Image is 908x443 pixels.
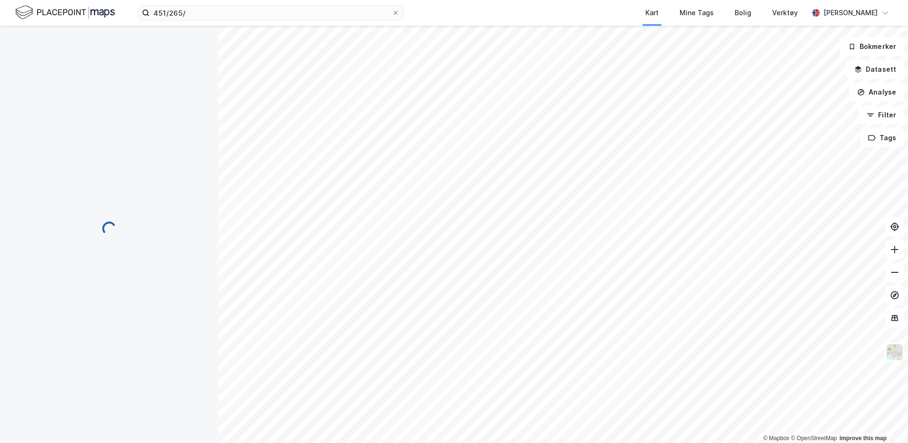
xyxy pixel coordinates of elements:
button: Datasett [846,60,904,79]
div: Bolig [735,7,751,19]
button: Analyse [849,83,904,102]
img: logo.f888ab2527a4732fd821a326f86c7f29.svg [15,4,115,21]
div: Mine Tags [680,7,714,19]
button: Bokmerker [840,37,904,56]
div: [PERSON_NAME] [823,7,878,19]
a: Mapbox [763,435,789,442]
div: Kontrollprogram for chat [861,397,908,443]
input: Søk på adresse, matrikkel, gårdeiere, leietakere eller personer [150,6,392,20]
div: Kart [645,7,659,19]
a: Improve this map [840,435,887,442]
iframe: Chat Widget [861,397,908,443]
button: Filter [859,106,904,125]
img: spinner.a6d8c91a73a9ac5275cf975e30b51cfb.svg [102,221,117,236]
img: Z [886,343,904,361]
a: OpenStreetMap [791,435,837,442]
button: Tags [860,128,904,147]
div: Verktøy [772,7,798,19]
